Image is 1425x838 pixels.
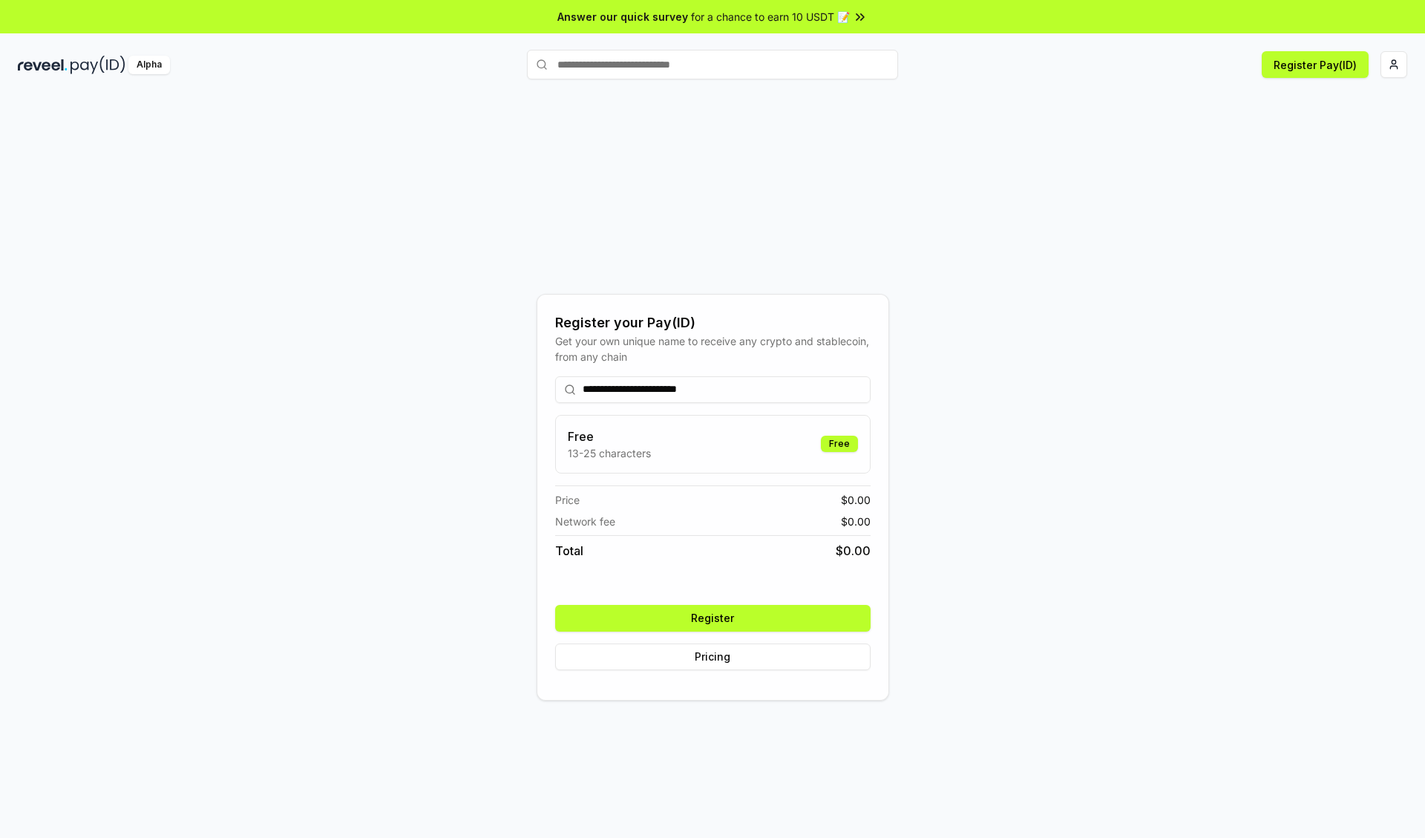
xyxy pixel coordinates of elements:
[128,56,170,74] div: Alpha
[568,445,651,461] p: 13-25 characters
[841,492,871,508] span: $ 0.00
[836,542,871,560] span: $ 0.00
[841,514,871,529] span: $ 0.00
[555,605,871,632] button: Register
[1262,51,1369,78] button: Register Pay(ID)
[555,312,871,333] div: Register your Pay(ID)
[691,9,850,24] span: for a chance to earn 10 USDT 📝
[555,542,583,560] span: Total
[821,436,858,452] div: Free
[555,644,871,670] button: Pricing
[71,56,125,74] img: pay_id
[557,9,688,24] span: Answer our quick survey
[555,514,615,529] span: Network fee
[555,492,580,508] span: Price
[18,56,68,74] img: reveel_dark
[568,428,651,445] h3: Free
[555,333,871,364] div: Get your own unique name to receive any crypto and stablecoin, from any chain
